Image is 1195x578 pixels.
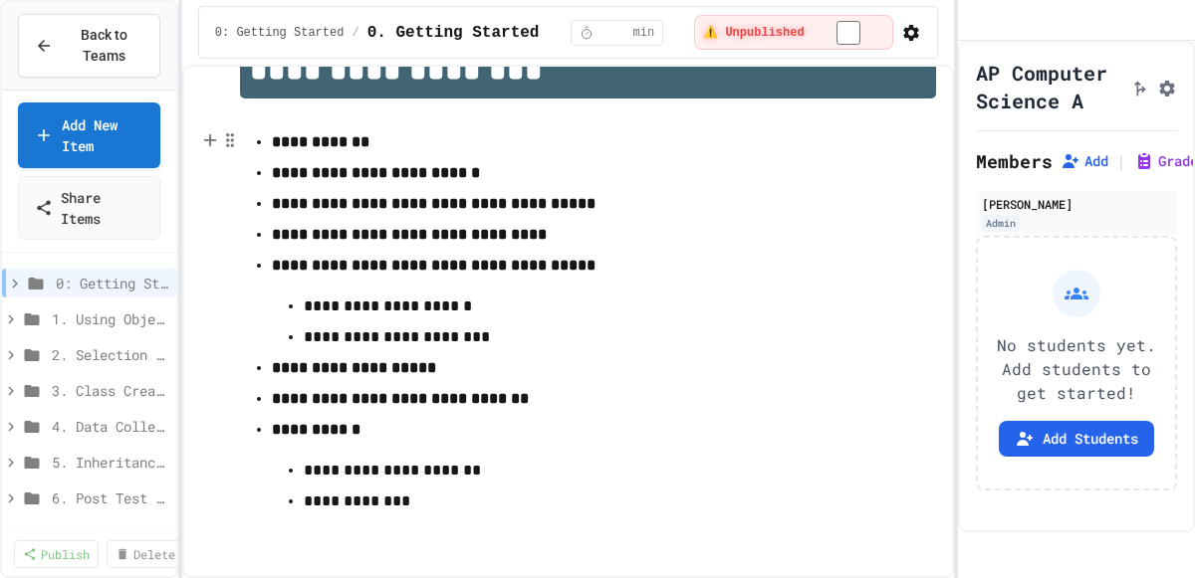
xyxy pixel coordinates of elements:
span: 2. Selection and Iteration [52,344,168,365]
span: 6. Post Test and Survey [52,487,168,508]
button: Click to see fork details [1129,75,1149,98]
span: 0: Getting Started [56,273,168,293]
span: / [352,25,358,41]
div: Admin [982,215,1020,232]
span: 3. Class Creation [52,380,168,401]
h2: Members [976,147,1053,175]
button: Add Students [999,421,1154,457]
button: Assignment Settings [1157,75,1177,98]
a: Delete [107,540,184,568]
span: 4. Data Collections [52,416,168,437]
span: ⚠️ Unpublished [703,25,804,41]
span: 1. Using Objects and Methods [52,308,168,329]
span: 5. Inheritance (optional) [52,452,168,473]
a: Share Items [18,176,160,240]
span: | [1116,149,1126,173]
button: Back to Teams [18,14,160,78]
p: No students yet. Add students to get started! [994,333,1159,405]
span: min [633,25,655,41]
button: Add [1061,151,1108,171]
span: 0. Getting Started [367,21,540,45]
h1: AP Computer Science A [976,59,1121,114]
span: Back to Teams [65,25,143,67]
a: Publish [14,540,99,568]
span: 7. Preparing for the Exam [52,523,168,544]
div: ⚠️ Students cannot see this content! Click the toggle to publish it and make it visible to your c... [694,15,892,50]
span: 0: Getting Started [215,25,345,41]
input: publish toggle [813,21,884,45]
div: [PERSON_NAME] [982,195,1171,213]
a: Add New Item [18,102,160,168]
